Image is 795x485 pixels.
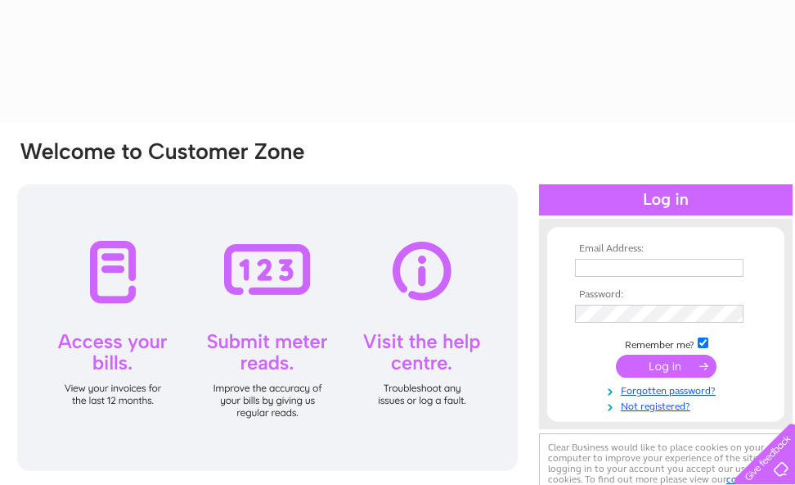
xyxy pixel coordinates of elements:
[575,397,761,413] a: Not registered?
[571,243,761,255] th: Email Address:
[571,289,761,301] th: Password:
[571,335,761,351] td: Remember me?
[616,355,716,378] input: Submit
[575,382,761,397] a: Forgotten password?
